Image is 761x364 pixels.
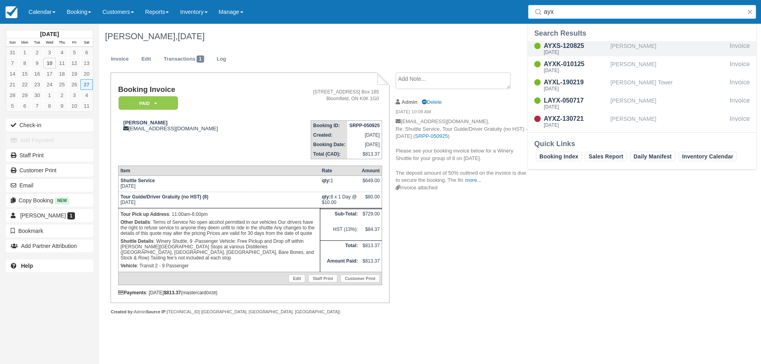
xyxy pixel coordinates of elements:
button: Add Partner Attribution [6,240,93,252]
a: 2 [31,47,43,58]
th: Wed [43,38,55,47]
div: : [DATE] (mastercard ) [118,290,382,295]
a: 18 [56,69,68,79]
a: 27 [80,79,93,90]
div: AYXL-190219 [544,78,607,87]
h1: Booking Invoice [118,86,272,94]
a: 25 [56,79,68,90]
a: 11 [80,101,93,111]
a: 4 [56,47,68,58]
p: [EMAIL_ADDRESS][DOMAIN_NAME], Re: Shuttle Service, Tour Guide/Driver Gratuity (no HST) - [DATE] (... [396,118,529,184]
a: 9 [56,101,68,111]
th: Thu [56,38,68,47]
span: 1 [67,212,75,219]
strong: Tour Pick up Address [120,212,169,217]
a: 17 [43,69,55,79]
strong: qty [322,194,331,200]
a: 1 [43,90,55,101]
div: [PERSON_NAME] [610,114,727,129]
td: $84.37 [360,225,382,240]
span: [DATE] [178,31,205,41]
td: [DATE] [347,140,382,149]
em: [DATE] 10:08 AM [396,109,529,117]
a: 2 [56,90,68,101]
a: 12 [68,58,80,69]
a: Inventory Calendar [679,152,737,161]
a: AYXL-190219[DATE][PERSON_NAME] TowerInvoice [528,78,756,93]
div: Admin [TECHNICAL_ID] ([GEOGRAPHIC_DATA], [GEOGRAPHIC_DATA], [GEOGRAPHIC_DATA]) [111,309,389,315]
button: Check-in [6,119,93,131]
button: Bookmark [6,225,93,237]
strong: qty [322,178,331,183]
div: Invoice [730,59,750,74]
a: 7 [6,58,19,69]
th: Fri [68,38,80,47]
a: Sales Report [585,152,627,161]
p: : Terms of Service No open alcohol permitted in our vehicles Our drivers have the right to refuse... [120,218,318,237]
th: Created: [311,130,348,140]
a: 4 [80,90,93,101]
strong: Shuttle Details [120,238,153,244]
a: more... [465,177,481,183]
a: 3 [68,90,80,101]
div: AYXZ-130721 [544,114,607,124]
a: 19 [68,69,80,79]
td: $813.37 [347,149,382,159]
a: Delete [422,99,442,105]
div: Quick Links [534,139,750,149]
a: 26 [68,79,80,90]
span: [PERSON_NAME] [20,212,66,219]
a: 11 [56,58,68,69]
a: Edit [136,51,157,67]
div: [PERSON_NAME] [610,59,727,74]
th: Amount [360,166,382,176]
a: Staff Print [6,149,93,162]
em: Paid [119,96,178,110]
th: Booking ID: [311,121,348,131]
a: LAYX-050717[DATE][PERSON_NAME]Invoice [528,96,756,111]
div: [PERSON_NAME] [610,41,727,56]
th: Booking Date: [311,140,348,149]
strong: Payments [118,290,146,295]
strong: $813.37 [164,290,181,295]
a: AYXZ-130721[DATE][PERSON_NAME]Invoice [528,114,756,129]
small: 0438 [207,290,216,295]
div: AYXS-120825 [544,41,607,51]
a: 22 [19,79,31,90]
th: Total (CAD): [311,149,348,159]
th: Item [118,166,320,176]
td: [DATE] [347,130,382,140]
a: 5 [6,101,19,111]
td: [DATE] [118,176,320,192]
button: Add Payment [6,134,93,147]
th: Total: [320,240,360,256]
th: Mon [19,38,31,47]
th: Rate [320,166,360,176]
a: 10 [43,58,55,69]
strong: Other Details [120,219,150,225]
a: 3 [43,47,55,58]
td: [DATE] [118,192,320,208]
a: Edit [289,274,305,282]
a: Customer Print [340,274,380,282]
a: 9 [31,58,43,69]
input: Search ( / ) [544,5,744,19]
a: SRPP-050925 [415,133,448,139]
div: Invoice [730,78,750,93]
div: [DATE] [544,123,607,128]
a: 31 [6,47,19,58]
a: 16 [31,69,43,79]
td: HST (13%): [320,225,360,240]
a: 7 [31,101,43,111]
td: $813.37 [360,256,382,272]
div: [DATE] [544,50,607,55]
a: 15 [19,69,31,79]
img: checkfront-main-nav-mini-logo.png [6,6,17,18]
a: [PERSON_NAME] 1 [6,209,93,222]
a: 13 [80,58,93,69]
h1: [PERSON_NAME], [105,32,664,41]
a: Paid [118,96,175,111]
div: Invoice [730,96,750,111]
a: 24 [43,79,55,90]
strong: Source IP: [146,309,167,314]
